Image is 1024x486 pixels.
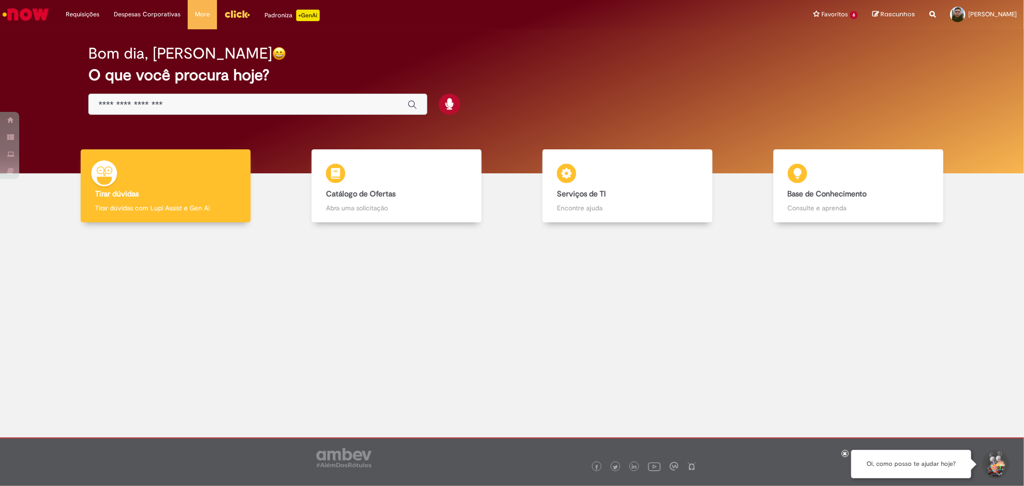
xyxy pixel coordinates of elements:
p: Encontre ajuda [557,203,698,213]
a: Base de Conhecimento Consulte e aprenda [743,149,974,223]
img: click_logo_yellow_360x200.png [224,7,250,21]
img: logo_footer_naosei.png [687,462,696,471]
div: Padroniza [265,10,320,21]
h2: O que você procura hoje? [88,67,935,84]
span: Requisições [66,10,99,19]
b: Tirar dúvidas [95,189,139,199]
img: logo_footer_ambev_rotulo_gray.png [316,448,372,467]
img: ServiceNow [1,5,50,24]
span: Despesas Corporativas [114,10,181,19]
b: Catálogo de Ofertas [326,189,396,199]
p: Abra uma solicitação [326,203,467,213]
b: Base de Conhecimento [788,189,867,199]
h2: Bom dia, [PERSON_NAME] [88,45,272,62]
span: Favoritos [821,10,848,19]
img: logo_footer_linkedin.png [632,464,637,470]
span: Rascunhos [880,10,915,19]
a: Serviços de TI Encontre ajuda [512,149,743,223]
img: logo_footer_workplace.png [670,462,678,471]
p: +GenAi [296,10,320,21]
p: Tirar dúvidas com Lupi Assist e Gen Ai [95,203,236,213]
img: logo_footer_twitter.png [613,465,618,470]
span: [PERSON_NAME] [968,10,1017,18]
span: More [195,10,210,19]
span: 6 [850,11,858,19]
img: logo_footer_facebook.png [594,465,599,470]
img: happy-face.png [272,47,286,61]
button: Iniciar Conversa de Suporte [981,450,1010,479]
a: Tirar dúvidas Tirar dúvidas com Lupi Assist e Gen Ai [50,149,281,223]
a: Catálogo de Ofertas Abra uma solicitação [281,149,512,223]
b: Serviços de TI [557,189,606,199]
a: Rascunhos [872,10,915,19]
p: Consulte e aprenda [788,203,929,213]
div: Oi, como posso te ajudar hoje? [851,450,971,478]
img: logo_footer_youtube.png [648,460,661,473]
